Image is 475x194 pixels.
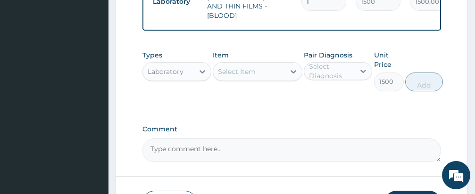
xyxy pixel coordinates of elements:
div: Laboratory [148,67,183,76]
div: Chat with us now [49,53,158,65]
label: Unit Price [374,50,404,69]
textarea: Type your message and hit 'Enter' [5,110,180,143]
button: Add [405,73,443,91]
div: Select Diagnosis [309,62,354,81]
label: Pair Diagnosis [304,50,352,60]
div: Minimize live chat window [155,5,177,27]
label: Comment [142,125,441,133]
label: Item [213,50,229,60]
div: Select Item [218,67,256,76]
span: We're online! [55,45,130,140]
img: d_794563401_company_1708531726252_794563401 [17,47,38,71]
label: Types [142,51,162,59]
